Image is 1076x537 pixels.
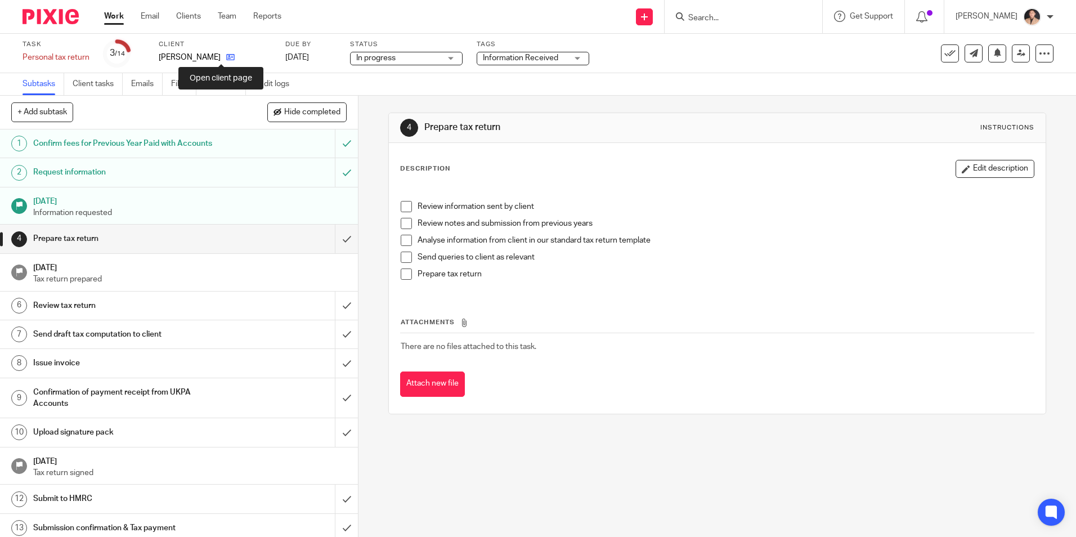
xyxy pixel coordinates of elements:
[110,47,125,60] div: 3
[33,453,347,467] h1: [DATE]
[253,11,281,22] a: Reports
[159,40,271,49] label: Client
[284,108,340,117] span: Hide completed
[33,207,347,218] p: Information requested
[11,520,27,536] div: 13
[11,424,27,440] div: 10
[11,102,73,122] button: + Add subtask
[115,51,125,57] small: /14
[33,164,227,181] h1: Request information
[418,252,1033,263] p: Send queries to client as relevant
[418,268,1033,280] p: Prepare tax return
[356,54,396,62] span: In progress
[33,193,347,207] h1: [DATE]
[400,372,465,397] button: Attach new file
[33,384,227,413] h1: Confirmation of payment receipt from UKPA Accounts
[956,160,1034,178] button: Edit description
[483,54,558,62] span: Information Received
[159,52,221,63] p: [PERSON_NAME]
[33,230,227,247] h1: Prepare tax return
[131,73,163,95] a: Emails
[850,12,893,20] span: Get Support
[33,259,347,274] h1: [DATE]
[477,40,589,49] label: Tags
[33,424,227,441] h1: Upload signature pack
[400,164,450,173] p: Description
[285,40,336,49] label: Due by
[23,73,64,95] a: Subtasks
[33,520,227,536] h1: Submission confirmation & Tax payment
[205,73,246,95] a: Notes (0)
[418,201,1033,212] p: Review information sent by client
[1023,8,1041,26] img: Nikhil%20(2).jpg
[23,9,79,24] img: Pixie
[11,231,27,247] div: 4
[980,123,1034,132] div: Instructions
[11,165,27,181] div: 2
[11,355,27,371] div: 8
[176,11,201,22] a: Clients
[218,11,236,22] a: Team
[418,235,1033,246] p: Analyse information from client in our standard tax return template
[33,490,227,507] h1: Submit to HMRC
[11,136,27,151] div: 1
[418,218,1033,229] p: Review notes and submission from previous years
[687,14,788,24] input: Search
[400,119,418,137] div: 4
[33,274,347,285] p: Tax return prepared
[956,11,1017,22] p: [PERSON_NAME]
[141,11,159,22] a: Email
[254,73,298,95] a: Audit logs
[33,355,227,372] h1: Issue invoice
[104,11,124,22] a: Work
[23,52,89,63] div: Personal tax return
[401,319,455,325] span: Attachments
[285,53,309,61] span: [DATE]
[33,297,227,314] h1: Review tax return
[11,491,27,507] div: 12
[171,73,196,95] a: Files
[23,40,89,49] label: Task
[11,298,27,314] div: 6
[11,390,27,406] div: 9
[73,73,123,95] a: Client tasks
[11,326,27,342] div: 7
[424,122,741,133] h1: Prepare tax return
[401,343,536,351] span: There are no files attached to this task.
[33,326,227,343] h1: Send draft tax computation to client
[350,40,463,49] label: Status
[33,135,227,152] h1: Confirm fees for Previous Year Paid with Accounts
[33,467,347,478] p: Tax return signed
[267,102,347,122] button: Hide completed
